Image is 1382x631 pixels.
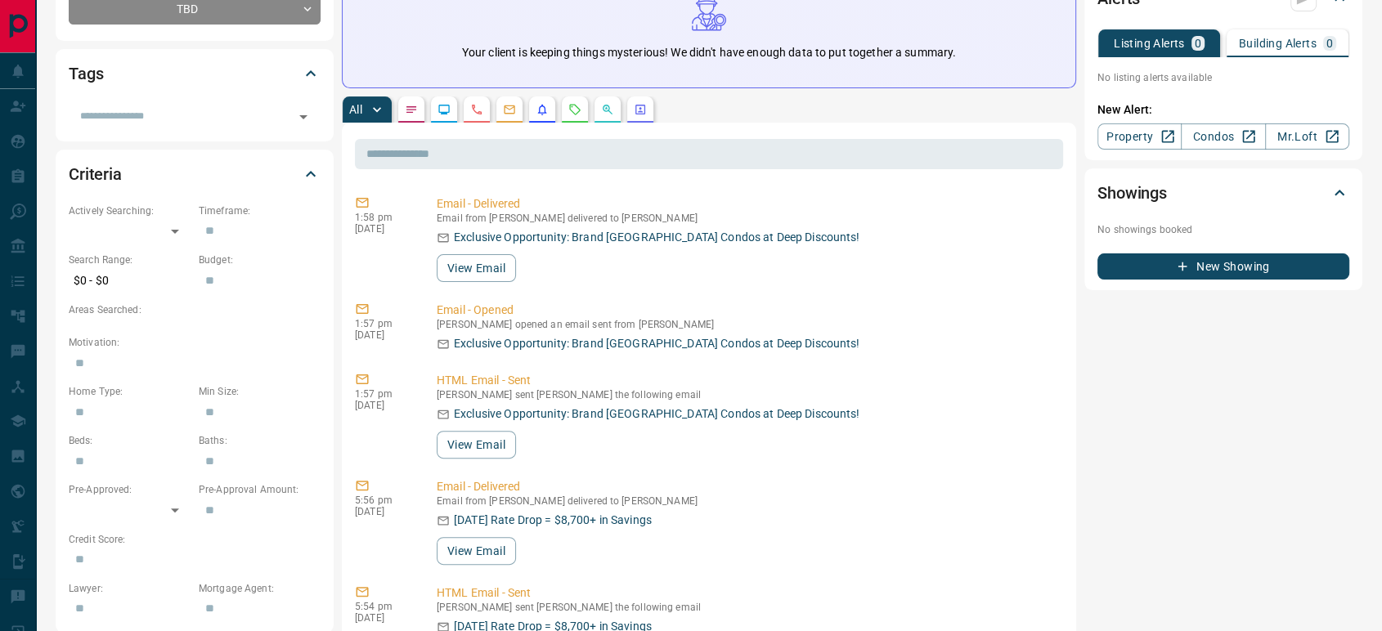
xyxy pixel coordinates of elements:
[470,103,483,116] svg: Calls
[1326,38,1333,49] p: 0
[601,103,614,116] svg: Opportunities
[536,103,549,116] svg: Listing Alerts
[355,223,412,235] p: [DATE]
[1239,38,1317,49] p: Building Alerts
[69,482,191,497] p: Pre-Approved:
[69,581,191,596] p: Lawyer:
[199,581,321,596] p: Mortgage Agent:
[1097,253,1349,280] button: New Showing
[454,405,859,423] p: Exclusive Opportunity: Brand [GEOGRAPHIC_DATA] Condos at Deep Discounts!
[292,105,315,128] button: Open
[199,204,321,218] p: Timeframe:
[199,253,321,267] p: Budget:
[69,267,191,294] p: $0 - $0
[462,44,956,61] p: Your client is keeping things mysterious! We didn't have enough data to put together a summary.
[1114,38,1185,49] p: Listing Alerts
[1097,222,1349,237] p: No showings booked
[199,433,321,448] p: Baths:
[69,204,191,218] p: Actively Searching:
[437,537,516,565] button: View Email
[437,602,1057,613] p: [PERSON_NAME] sent [PERSON_NAME] the following email
[437,431,516,459] button: View Email
[349,104,362,115] p: All
[355,506,412,517] p: [DATE]
[69,335,321,350] p: Motivation:
[1181,123,1265,150] a: Condos
[634,103,647,116] svg: Agent Actions
[405,103,418,116] svg: Notes
[69,154,321,194] div: Criteria
[437,372,1057,389] p: HTML Email - Sent
[355,318,412,329] p: 1:57 pm
[1097,70,1349,85] p: No listing alerts available
[355,612,412,624] p: [DATE]
[437,213,1057,224] p: Email from [PERSON_NAME] delivered to [PERSON_NAME]
[355,329,412,341] p: [DATE]
[69,54,321,93] div: Tags
[355,400,412,411] p: [DATE]
[437,319,1057,330] p: [PERSON_NAME] opened an email sent from [PERSON_NAME]
[568,103,581,116] svg: Requests
[355,601,412,612] p: 5:54 pm
[437,478,1057,495] p: Email - Delivered
[69,532,321,547] p: Credit Score:
[437,584,1057,602] p: HTML Email - Sent
[355,212,412,223] p: 1:58 pm
[437,389,1057,401] p: [PERSON_NAME] sent [PERSON_NAME] the following email
[1097,101,1349,119] p: New Alert:
[69,161,122,187] h2: Criteria
[69,302,321,317] p: Areas Searched:
[1097,123,1182,150] a: Property
[1097,173,1349,213] div: Showings
[437,254,516,282] button: View Email
[437,195,1057,213] p: Email - Delivered
[1097,180,1167,206] h2: Showings
[355,495,412,506] p: 5:56 pm
[454,512,652,529] p: [DATE] Rate Drop = $8,700+ in Savings
[355,388,412,400] p: 1:57 pm
[437,103,451,116] svg: Lead Browsing Activity
[199,482,321,497] p: Pre-Approval Amount:
[503,103,516,116] svg: Emails
[437,495,1057,507] p: Email from [PERSON_NAME] delivered to [PERSON_NAME]
[69,60,103,87] h2: Tags
[454,335,859,352] p: Exclusive Opportunity: Brand [GEOGRAPHIC_DATA] Condos at Deep Discounts!
[69,433,191,448] p: Beds:
[69,384,191,399] p: Home Type:
[199,384,321,399] p: Min Size:
[1195,38,1201,49] p: 0
[69,253,191,267] p: Search Range:
[437,302,1057,319] p: Email - Opened
[1265,123,1349,150] a: Mr.Loft
[454,229,859,246] p: Exclusive Opportunity: Brand [GEOGRAPHIC_DATA] Condos at Deep Discounts!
